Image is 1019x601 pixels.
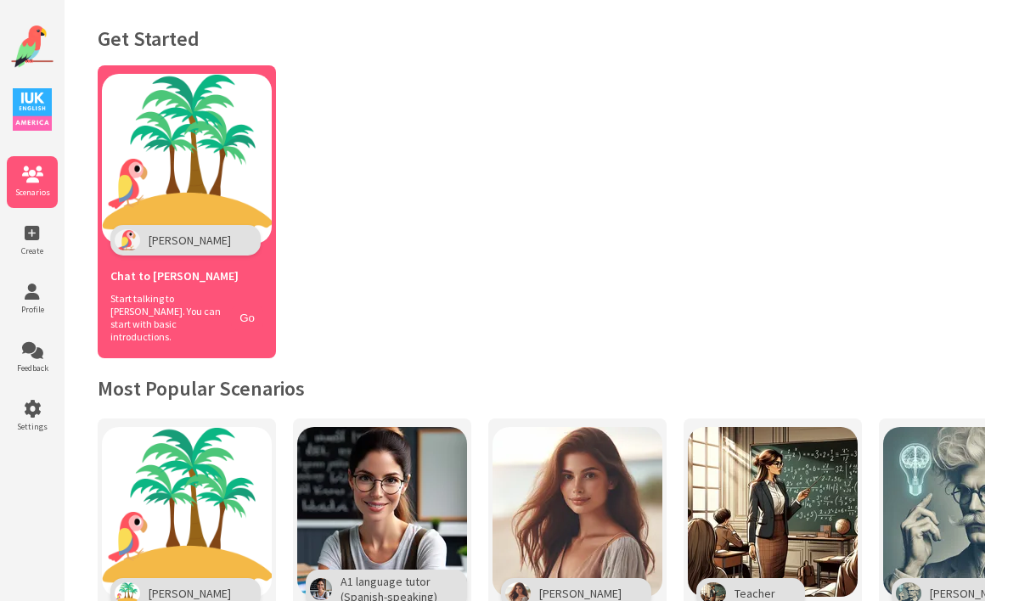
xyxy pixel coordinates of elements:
[110,292,222,343] span: Start talking to [PERSON_NAME]. You can start with basic introductions.
[735,586,775,601] span: Teacher
[493,427,662,597] img: Scenario Image
[7,245,58,256] span: Create
[149,586,231,601] span: [PERSON_NAME]
[115,229,140,251] img: Polly
[11,25,53,68] img: Website Logo
[7,421,58,432] span: Settings
[98,375,985,402] h2: Most Popular Scenarios
[297,427,467,597] img: Scenario Image
[231,306,263,330] button: Go
[7,362,58,374] span: Feedback
[149,233,231,248] span: [PERSON_NAME]
[102,427,272,597] img: Scenario Image
[7,187,58,198] span: Scenarios
[102,74,272,244] img: Chat with Polly
[930,586,1012,601] span: [PERSON_NAME]
[688,427,858,597] img: Scenario Image
[539,586,622,601] span: [PERSON_NAME]
[7,304,58,315] span: Profile
[110,268,239,284] span: Chat to [PERSON_NAME]
[310,578,332,600] img: Character
[98,25,985,52] h1: Get Started
[13,88,52,131] img: IUK Logo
